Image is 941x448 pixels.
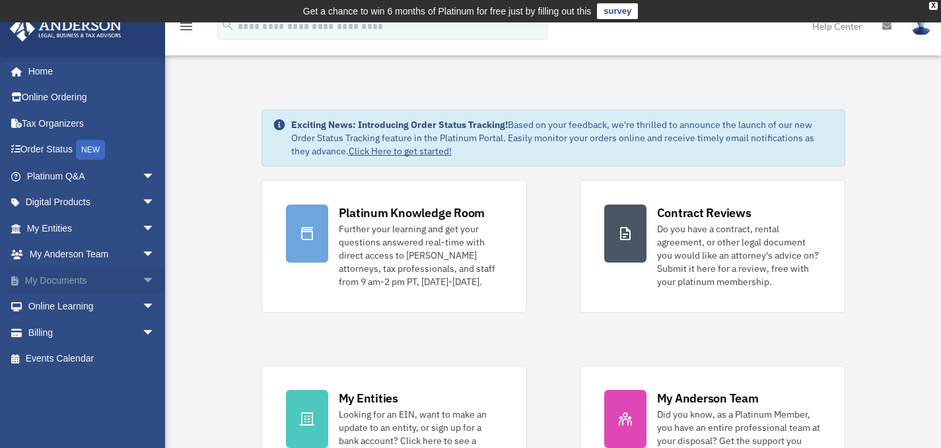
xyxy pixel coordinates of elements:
a: Order StatusNEW [9,137,175,164]
a: Click Here to get started! [349,145,452,157]
div: My Entities [339,390,398,406]
div: close [929,2,938,10]
a: Contract Reviews Do you have a contract, rental agreement, or other legal document you would like... [580,180,845,313]
img: Anderson Advisors Platinum Portal [6,16,125,42]
div: Platinum Knowledge Room [339,205,485,221]
a: My Anderson Teamarrow_drop_down [9,241,175,268]
a: Platinum Q&Aarrow_drop_down [9,163,175,189]
div: Do you have a contract, rental agreement, or other legal document you would like an attorney's ad... [657,222,821,288]
a: survey [597,3,638,19]
div: My Anderson Team [657,390,759,406]
span: arrow_drop_down [142,163,168,190]
a: My Documentsarrow_drop_down [9,267,175,294]
i: menu [178,18,194,34]
span: arrow_drop_down [142,319,168,346]
a: My Entitiesarrow_drop_down [9,215,175,241]
a: menu [178,23,194,34]
span: arrow_drop_down [142,241,168,269]
a: Platinum Knowledge Room Further your learning and get your questions answered real-time with dire... [261,180,527,313]
span: arrow_drop_down [142,189,168,216]
a: Home [9,58,168,84]
div: Further your learning and get your questions answered real-time with direct access to [PERSON_NAM... [339,222,503,288]
span: arrow_drop_down [142,267,168,294]
a: Billingarrow_drop_down [9,319,175,346]
span: arrow_drop_down [142,294,168,321]
i: search [221,18,235,32]
strong: Exciting News: Introducing Order Status Tracking! [291,119,508,131]
a: Online Ordering [9,84,175,111]
div: Contract Reviews [657,205,751,221]
a: Digital Productsarrow_drop_down [9,189,175,216]
span: arrow_drop_down [142,215,168,242]
a: Tax Organizers [9,110,175,137]
div: NEW [76,140,105,160]
div: Get a chance to win 6 months of Platinum for free just by filling out this [303,3,592,19]
a: Online Learningarrow_drop_down [9,294,175,320]
div: Based on your feedback, we're thrilled to announce the launch of our new Order Status Tracking fe... [291,118,834,158]
a: Events Calendar [9,346,175,372]
img: User Pic [911,16,931,36]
